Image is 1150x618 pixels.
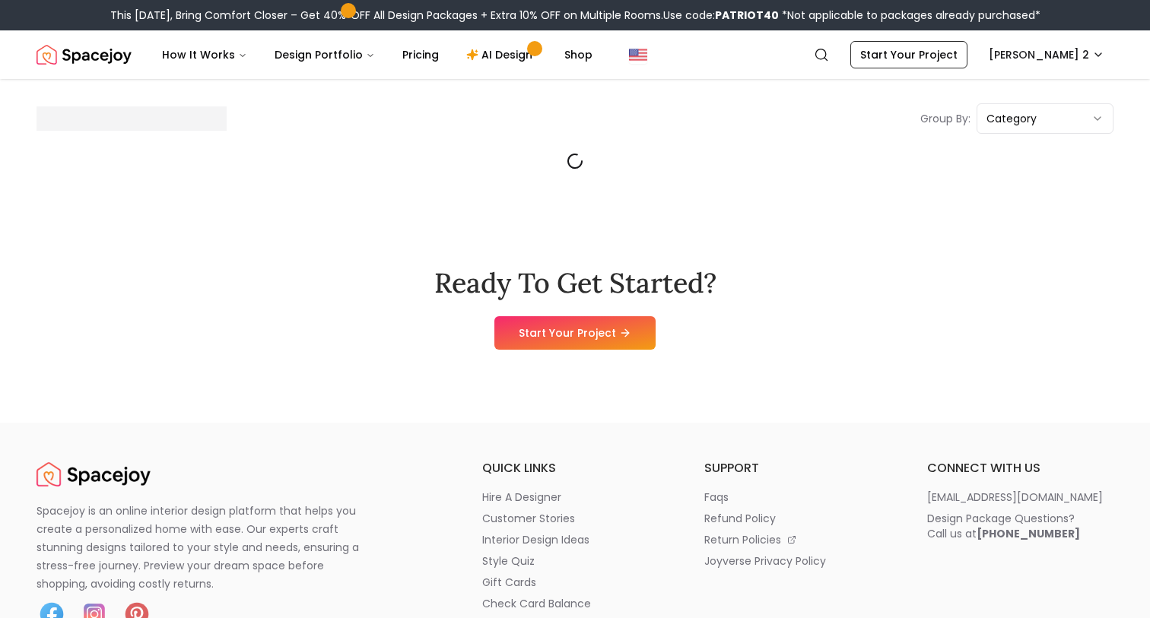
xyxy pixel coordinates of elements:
button: [PERSON_NAME] 2 [980,41,1113,68]
nav: Global [37,30,1113,79]
a: hire a designer [482,490,669,505]
span: *Not applicable to packages already purchased* [779,8,1040,23]
img: Spacejoy Logo [37,40,132,70]
p: hire a designer [482,490,561,505]
p: refund policy [704,511,776,526]
nav: Main [150,40,605,70]
p: gift cards [482,575,536,590]
img: United States [629,46,647,64]
h6: quick links [482,459,669,477]
p: faqs [704,490,729,505]
p: [EMAIL_ADDRESS][DOMAIN_NAME] [927,490,1103,505]
b: PATRIOT40 [715,8,779,23]
a: Start Your Project [850,41,967,68]
a: gift cards [482,575,669,590]
a: refund policy [704,511,891,526]
p: Spacejoy is an online interior design platform that helps you create a personalized home with eas... [37,502,377,593]
a: Spacejoy [37,459,151,490]
a: check card balance [482,596,669,611]
a: Pricing [390,40,451,70]
h6: support [704,459,891,477]
a: interior design ideas [482,532,669,547]
a: [EMAIL_ADDRESS][DOMAIN_NAME] [927,490,1113,505]
p: return policies [704,532,781,547]
img: Spacejoy Logo [37,459,151,490]
a: Shop [552,40,605,70]
a: faqs [704,490,891,505]
a: joyverse privacy policy [704,553,891,569]
b: [PHONE_NUMBER] [977,526,1080,541]
a: AI Design [454,40,549,70]
div: This [DATE], Bring Comfort Closer – Get 40% OFF All Design Packages + Extra 10% OFF on Multiple R... [110,8,1040,23]
h6: connect with us [927,459,1113,477]
a: customer stories [482,511,669,526]
div: Design Package Questions? Call us at [927,511,1080,541]
p: joyverse privacy policy [704,553,826,569]
a: Design Package Questions?Call us at[PHONE_NUMBER] [927,511,1113,541]
a: return policies [704,532,891,547]
p: check card balance [482,596,591,611]
span: Use code: [663,8,779,23]
p: style quiz [482,553,535,569]
p: customer stories [482,511,575,526]
button: Design Portfolio [262,40,387,70]
p: interior design ideas [482,532,589,547]
h2: Ready To Get Started? [434,268,716,298]
a: style quiz [482,553,669,569]
p: Group By: [920,111,971,126]
a: Start Your Project [494,316,656,350]
button: How It Works [150,40,259,70]
a: Spacejoy [37,40,132,70]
